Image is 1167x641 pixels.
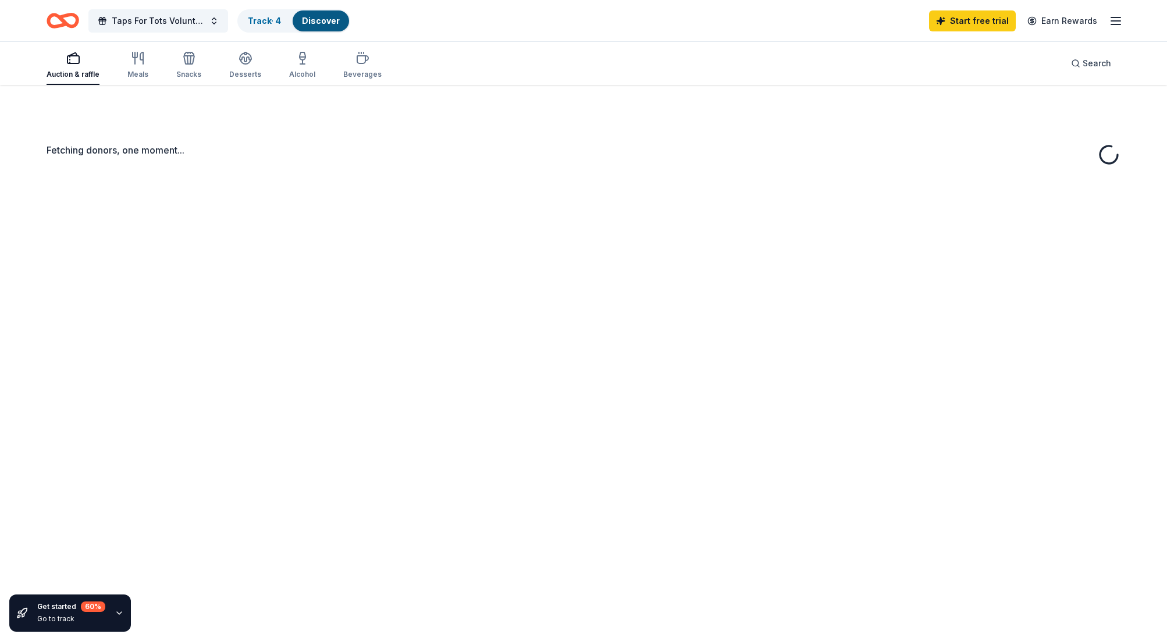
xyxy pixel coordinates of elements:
div: Meals [127,70,148,79]
div: 60 % [81,601,105,612]
button: Snacks [176,47,201,85]
div: Snacks [176,70,201,79]
a: Start free trial [929,10,1016,31]
a: Track· 4 [248,16,281,26]
button: Alcohol [289,47,315,85]
div: Get started [37,601,105,612]
a: Discover [302,16,340,26]
button: Search [1062,52,1120,75]
a: Earn Rewards [1020,10,1104,31]
div: Beverages [343,70,382,79]
span: Search [1083,56,1111,70]
div: Go to track [37,614,105,624]
a: Home [47,7,79,34]
button: Track· 4Discover [237,9,350,33]
div: Fetching donors, one moment... [47,143,1120,157]
button: Meals [127,47,148,85]
button: Beverages [343,47,382,85]
div: Desserts [229,70,261,79]
span: Taps For Tots Volunteer and Donor Fundraiser [112,14,205,28]
button: Auction & raffle [47,47,99,85]
div: Alcohol [289,70,315,79]
button: Taps For Tots Volunteer and Donor Fundraiser [88,9,228,33]
div: Auction & raffle [47,70,99,79]
button: Desserts [229,47,261,85]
